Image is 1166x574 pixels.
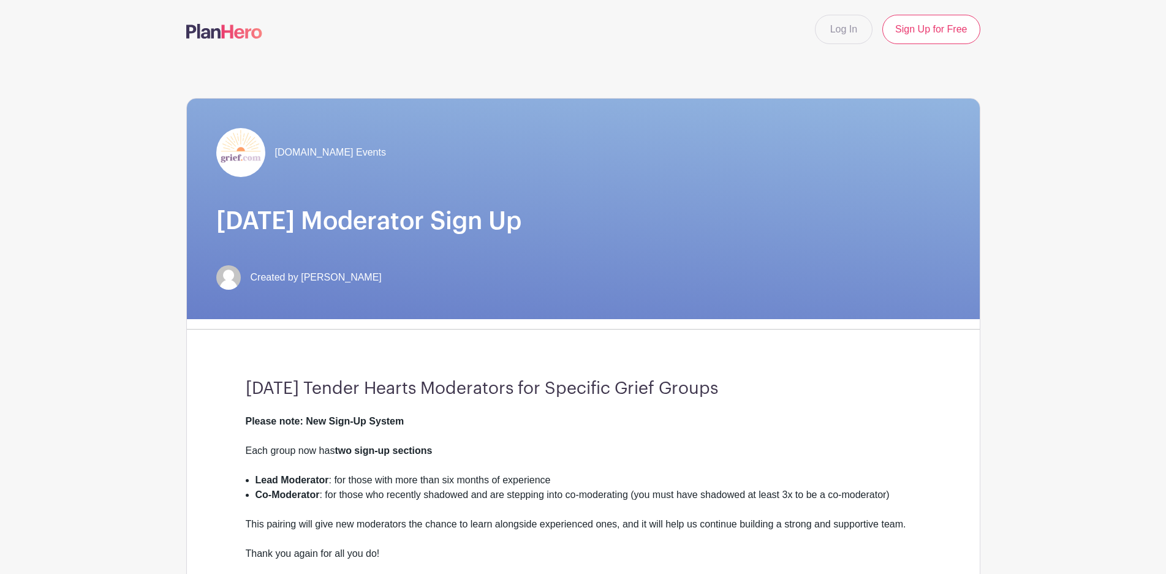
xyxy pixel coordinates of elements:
h3: [DATE] Tender Hearts Moderators for Specific Grief Groups [246,379,921,399]
h1: [DATE] Moderator Sign Up [216,206,950,236]
strong: Co-Moderator [256,489,320,500]
strong: Lead Moderator [256,475,329,485]
a: Log In [815,15,873,44]
strong: Please note: New Sign-Up System [246,416,404,426]
div: Each group now has [246,444,921,473]
span: Created by [PERSON_NAME] [251,270,382,285]
img: default-ce2991bfa6775e67f084385cd625a349d9dcbb7a52a09fb2fda1e96e2d18dcdb.png [216,265,241,290]
strong: two sign-up sections [335,445,432,456]
li: : for those with more than six months of experience [256,473,921,488]
img: logo-507f7623f17ff9eddc593b1ce0a138ce2505c220e1c5a4e2b4648c50719b7d32.svg [186,24,262,39]
a: Sign Up for Free [882,15,980,44]
li: : for those who recently shadowed and are stepping into co-moderating (you must have shadowed at ... [256,488,921,517]
img: grief-logo-planhero.png [216,128,265,177]
span: [DOMAIN_NAME] Events [275,145,386,160]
